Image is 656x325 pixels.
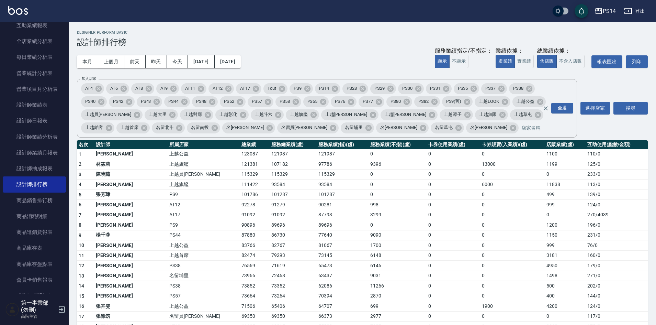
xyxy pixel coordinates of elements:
[3,193,66,208] a: 商品銷售排行榜
[586,240,648,251] td: 76 / 0
[81,85,97,92] span: AT4
[369,140,427,149] th: 服務業績(不指)(虛)
[317,159,369,170] td: 97786
[480,189,545,200] td: 0
[3,18,66,33] a: 互助業績報表
[79,232,81,238] span: 9
[3,97,66,113] a: 設計師業績表
[3,224,66,240] a: 商品進銷貨報表
[270,140,317,149] th: 服務總業績(虛)
[586,180,648,190] td: 113 / 0
[586,220,648,230] td: 196 / 0
[180,109,213,120] div: 上越對應
[240,140,270,149] th: 總業績
[94,180,168,190] td: [PERSON_NAME]
[369,169,427,180] td: 0
[414,98,433,105] span: PS82
[545,210,586,220] td: 0
[369,159,427,170] td: 9396
[187,122,220,133] div: 名留南投
[208,83,234,94] div: AT12
[545,200,586,210] td: 999
[545,149,586,159] td: 1100
[317,230,369,240] td: 77640
[146,55,167,68] button: 昨天
[386,98,405,105] span: PS80
[317,200,369,210] td: 90281
[77,30,648,35] h2: Designer Perform Basic
[79,283,84,289] span: 14
[341,122,374,133] div: 名留埔里
[376,124,421,131] span: 名[PERSON_NAME]
[270,210,317,220] td: 91092
[317,140,369,149] th: 服務業績(指)(虛)
[5,303,19,316] img: Person
[431,122,464,133] div: 名留草屯
[79,202,81,207] span: 6
[81,109,143,120] div: 上越員[PERSON_NAME]
[156,85,172,92] span: AT9
[94,230,168,240] td: 楊千蓉
[79,242,84,248] span: 10
[480,210,545,220] td: 0
[3,49,66,65] a: 每日業績分析表
[248,96,273,107] div: PS57
[168,140,240,149] th: 所屬店家
[79,293,84,299] span: 15
[131,85,147,92] span: AT8
[270,220,317,230] td: 89696
[77,55,98,68] button: 本月
[275,96,301,107] div: PS58
[466,122,519,133] div: 名[PERSON_NAME]
[427,200,480,210] td: 0
[263,83,287,94] div: I cut
[164,98,183,105] span: PS44
[240,250,270,261] td: 82474
[317,169,369,180] td: 115329
[537,55,556,68] button: 含店販
[94,169,168,180] td: 陳曉茹
[435,47,492,55] div: 服務業績指定/不指定：
[3,208,66,224] a: 商品消耗明細
[131,83,154,94] div: AT8
[480,149,545,159] td: 0
[98,55,124,68] button: 上個月
[551,103,573,113] div: 全選
[94,149,168,159] td: [PERSON_NAME]
[3,272,66,288] a: 會員卡銷售報表
[8,6,28,15] img: Logo
[398,85,417,92] span: PS30
[270,200,317,210] td: 91279
[454,83,479,94] div: PS35
[180,111,206,118] span: 上越對應
[481,85,500,92] span: PS37
[94,189,168,200] td: 張芳瑋
[137,98,155,105] span: PS43
[3,176,66,192] a: 設計師排行榜
[427,220,480,230] td: 0
[79,192,81,197] span: 5
[514,55,534,68] button: 實業績
[440,111,466,118] span: 上越潭子
[317,210,369,220] td: 87793
[510,111,536,118] span: 上越草屯
[116,122,150,133] div: 上越首席
[480,230,545,240] td: 0
[181,83,206,94] div: AT11
[240,210,270,220] td: 91092
[79,263,84,268] span: 12
[480,240,545,251] td: 0
[586,159,648,170] td: 125 / 0
[81,96,107,107] div: PS40
[369,200,427,210] td: 998
[168,180,240,190] td: 上越旗艦
[545,140,586,149] th: 店販業績(虛)
[215,111,241,118] span: 上越彰化
[475,96,510,107] div: 上越LOOK
[270,180,317,190] td: 93584
[220,98,238,105] span: PS52
[81,98,100,105] span: PS40
[509,85,528,92] span: PS38
[442,96,473,107] div: PS9(舊)
[545,220,586,230] td: 1200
